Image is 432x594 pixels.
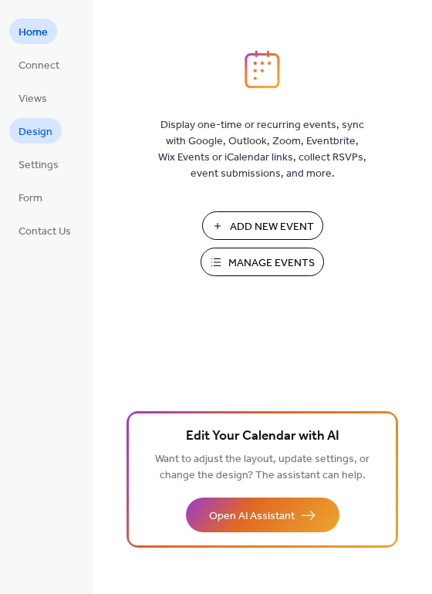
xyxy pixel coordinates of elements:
span: Manage Events [228,255,315,272]
span: Add New Event [230,219,314,235]
button: Manage Events [201,248,324,276]
button: Open AI Assistant [186,498,339,532]
span: Views [19,91,47,107]
button: Add New Event [202,211,323,240]
a: Design [9,118,62,143]
span: Home [19,25,48,41]
span: Form [19,191,42,207]
a: Form [9,184,52,210]
span: Contact Us [19,224,71,240]
a: Views [9,85,56,110]
span: Display one-time or recurring events, sync with Google, Outlook, Zoom, Eventbrite, Wix Events or ... [158,117,366,182]
span: Want to adjust the layout, update settings, or change the design? The assistant can help. [155,449,370,486]
span: Edit Your Calendar with AI [186,426,339,447]
a: Settings [9,151,68,177]
a: Contact Us [9,218,80,243]
img: logo_icon.svg [245,50,280,89]
a: Home [9,19,57,44]
span: Design [19,124,52,140]
span: Connect [19,58,59,74]
a: Connect [9,52,69,77]
span: Settings [19,157,59,174]
span: Open AI Assistant [209,508,295,525]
